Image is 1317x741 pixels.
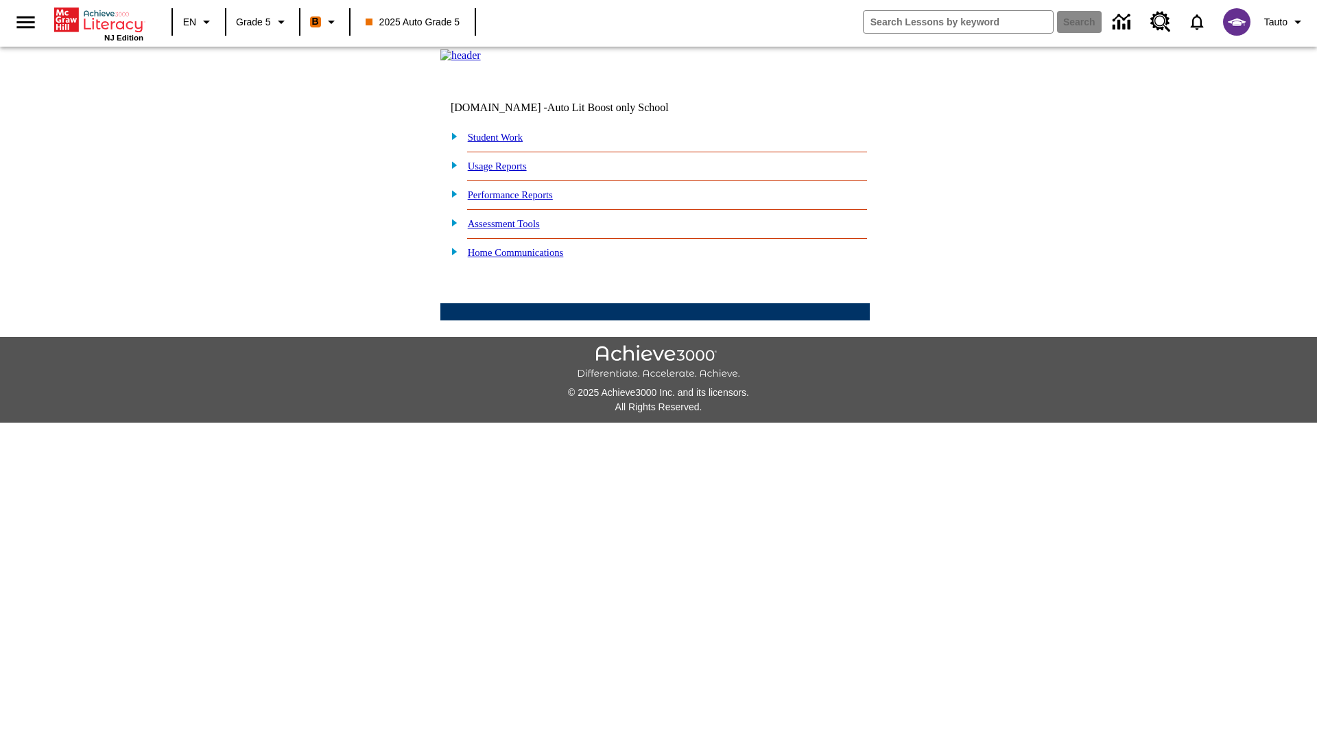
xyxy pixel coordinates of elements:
img: plus.gif [444,158,458,171]
button: Profile/Settings [1259,10,1312,34]
span: Grade 5 [236,15,271,30]
img: Achieve3000 Differentiate Accelerate Achieve [577,345,740,380]
nobr: Auto Lit Boost only School [547,102,669,113]
span: 2025 Auto Grade 5 [366,15,460,30]
span: NJ Edition [104,34,143,42]
a: Data Center [1104,3,1142,41]
div: Home [54,5,143,42]
a: Usage Reports [468,161,527,172]
span: EN [183,15,196,30]
img: avatar image [1223,8,1250,36]
span: B [312,13,319,30]
a: Performance Reports [468,189,553,200]
img: plus.gif [444,216,458,228]
a: Assessment Tools [468,218,540,229]
a: Home Communications [468,247,564,258]
button: Boost Class color is orange. Change class color [305,10,345,34]
a: Resource Center, Will open in new tab [1142,3,1179,40]
button: Select a new avatar [1215,4,1259,40]
button: Grade: Grade 5, Select a grade [230,10,295,34]
img: header [440,49,481,62]
a: Student Work [468,132,523,143]
button: Open side menu [5,2,46,43]
button: Language: EN, Select a language [177,10,221,34]
td: [DOMAIN_NAME] - [451,102,703,114]
span: Tauto [1264,15,1288,30]
img: plus.gif [444,245,458,257]
img: plus.gif [444,187,458,200]
img: plus.gif [444,130,458,142]
input: search field [864,11,1053,33]
a: Notifications [1179,4,1215,40]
